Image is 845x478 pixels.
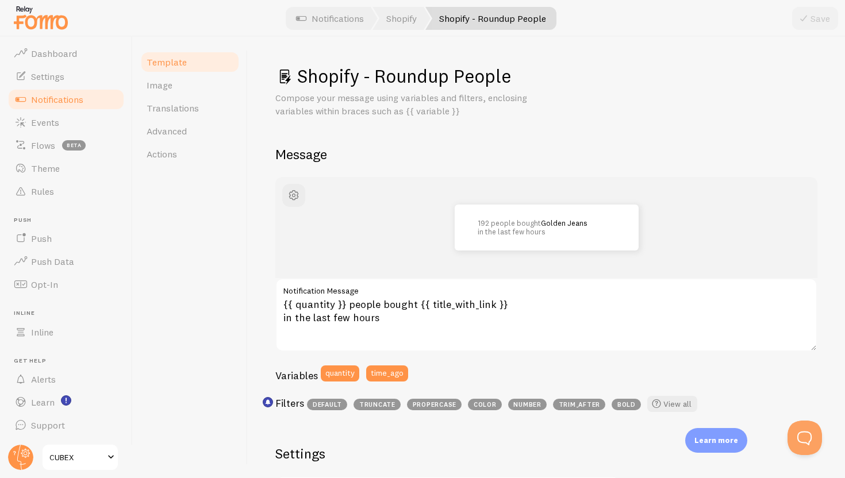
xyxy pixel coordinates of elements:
[275,396,304,410] h3: Filters
[31,94,83,105] span: Notifications
[7,65,125,88] a: Settings
[685,428,747,453] div: Learn more
[7,414,125,437] a: Support
[14,217,125,224] span: Push
[321,365,359,381] button: quantity
[275,64,817,88] h1: Shopify - Roundup People
[147,102,199,114] span: Translations
[275,91,551,118] p: Compose your message using variables and filters, enclosing variables within braces such as {{ va...
[7,391,125,414] a: Learn
[7,250,125,273] a: Push Data
[468,399,502,410] span: color
[694,435,738,446] p: Learn more
[366,365,408,381] button: time_ago
[31,396,55,408] span: Learn
[12,3,70,32] img: fomo-relay-logo-orange.svg
[31,117,59,128] span: Events
[541,218,587,228] a: Golden Jeans
[147,125,187,137] span: Advanced
[407,399,462,410] span: propercase
[61,395,71,406] svg: <p>Watch New Feature Tutorials!</p>
[31,419,65,431] span: Support
[478,219,616,236] p: 192 people bought in the last few hours
[788,421,822,455] iframe: Help Scout Beacon - Open
[41,444,119,471] a: CUBEX
[31,71,64,82] span: Settings
[7,134,125,157] a: Flows beta
[140,142,240,165] a: Actions
[31,279,58,290] span: Opt-In
[31,48,77,59] span: Dashboard
[508,399,547,410] span: number
[275,278,817,298] label: Notification Message
[14,310,125,317] span: Inline
[62,140,86,151] span: beta
[31,233,52,244] span: Push
[7,88,125,111] a: Notifications
[307,399,347,410] span: default
[140,97,240,119] a: Translations
[140,74,240,97] a: Image
[275,445,620,462] h2: Settings
[7,321,125,344] a: Inline
[7,180,125,203] a: Rules
[31,256,74,267] span: Push Data
[31,326,53,338] span: Inline
[31,186,54,197] span: Rules
[7,111,125,134] a: Events
[7,42,125,65] a: Dashboard
[14,357,125,365] span: Get Help
[7,273,125,296] a: Opt-In
[7,368,125,391] a: Alerts
[49,450,104,464] span: CUBEX
[354,399,401,410] span: truncate
[147,79,172,91] span: Image
[147,56,187,68] span: Template
[7,157,125,180] a: Theme
[147,148,177,160] span: Actions
[275,369,318,382] h3: Variables
[31,373,56,385] span: Alerts
[31,163,60,174] span: Theme
[263,397,273,407] svg: <p>Use filters like | propercase to change CITY to City in your templates</p>
[140,119,240,142] a: Advanced
[612,399,641,410] span: bold
[275,145,817,163] h2: Message
[31,140,55,151] span: Flows
[553,399,605,410] span: trim_after
[7,227,125,250] a: Push
[647,396,697,412] a: View all
[140,51,240,74] a: Template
